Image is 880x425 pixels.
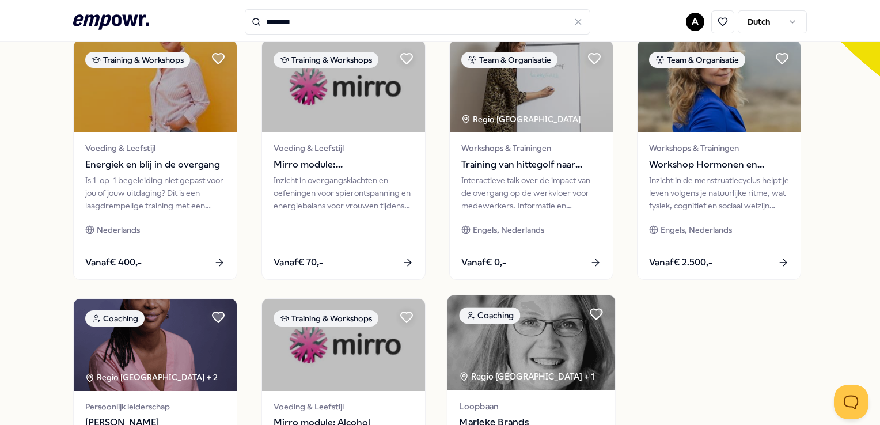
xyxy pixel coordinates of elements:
div: Team & Organisatie [649,52,745,68]
div: Coaching [459,307,520,324]
span: Workshops & Trainingen [461,142,601,154]
span: Vanaf € 2.500,- [649,255,712,270]
div: Regio [GEOGRAPHIC_DATA] [461,113,583,126]
iframe: Help Scout Beacon - Open [834,385,868,419]
span: Loopbaan [459,400,603,413]
div: Regio [GEOGRAPHIC_DATA] + 1 [459,370,594,383]
div: Regio [GEOGRAPHIC_DATA] + 2 [85,371,218,384]
span: Workshops & Trainingen [649,142,789,154]
button: A [686,13,704,31]
img: package image [74,299,237,391]
div: Training & Workshops [85,52,190,68]
span: Voeding & Leefstijl [85,142,225,154]
img: package image [262,40,425,132]
span: Voeding & Leefstijl [274,142,414,154]
div: Coaching [85,310,145,327]
div: Inzicht in overgangsklachten en oefeningen voor spierontspanning en energiebalans voor vrouwen ti... [274,174,414,212]
a: package imageTeam & OrganisatieWorkshops & TrainingenWorkshop Hormonen en WerkstressInzicht in de... [637,40,801,279]
span: Vanaf € 0,- [461,255,506,270]
a: package imageTeam & OrganisatieRegio [GEOGRAPHIC_DATA] Workshops & TrainingenTraining van hittego... [449,40,613,279]
span: Training van hittegolf naar werkgeluk [461,157,601,172]
div: Inzicht in de menstruatiecyclus helpt je leven volgens je natuurlijke ritme, wat fysiek, cognitie... [649,174,789,212]
div: Is 1-op-1 begeleiding niet gepast voor jou of jouw uitdaging? Dit is een laagdrempelige training ... [85,174,225,212]
a: package imageTraining & WorkshopsVoeding & LeefstijlEnergiek en blij in de overgangIs 1-op-1 bege... [73,40,237,279]
span: Workshop Hormonen en Werkstress [649,157,789,172]
div: Interactieve talk over de impact van de overgang op de werkvloer voor medewerkers. Informatie en ... [461,174,601,212]
span: Nederlands [97,223,140,236]
img: package image [74,40,237,132]
span: Mirro module: Overgangsklachten [274,157,414,172]
img: package image [450,40,613,132]
img: package image [638,40,801,132]
input: Search for products, categories or subcategories [245,9,590,35]
a: package imageTraining & WorkshopsVoeding & LeefstijlMirro module: OvergangsklachtenInzicht in ove... [261,40,426,279]
span: Engels, Nederlands [473,223,544,236]
img: package image [262,299,425,391]
span: Voeding & Leefstijl [274,400,414,413]
div: Training & Workshops [274,52,378,68]
div: Team & Organisatie [461,52,557,68]
span: Persoonlijk leiderschap [85,400,225,413]
span: Engels, Nederlands [661,223,732,236]
img: package image [447,295,615,390]
span: Vanaf € 400,- [85,255,142,270]
span: Energiek en blij in de overgang [85,157,225,172]
div: Training & Workshops [274,310,378,327]
span: Vanaf € 70,- [274,255,323,270]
